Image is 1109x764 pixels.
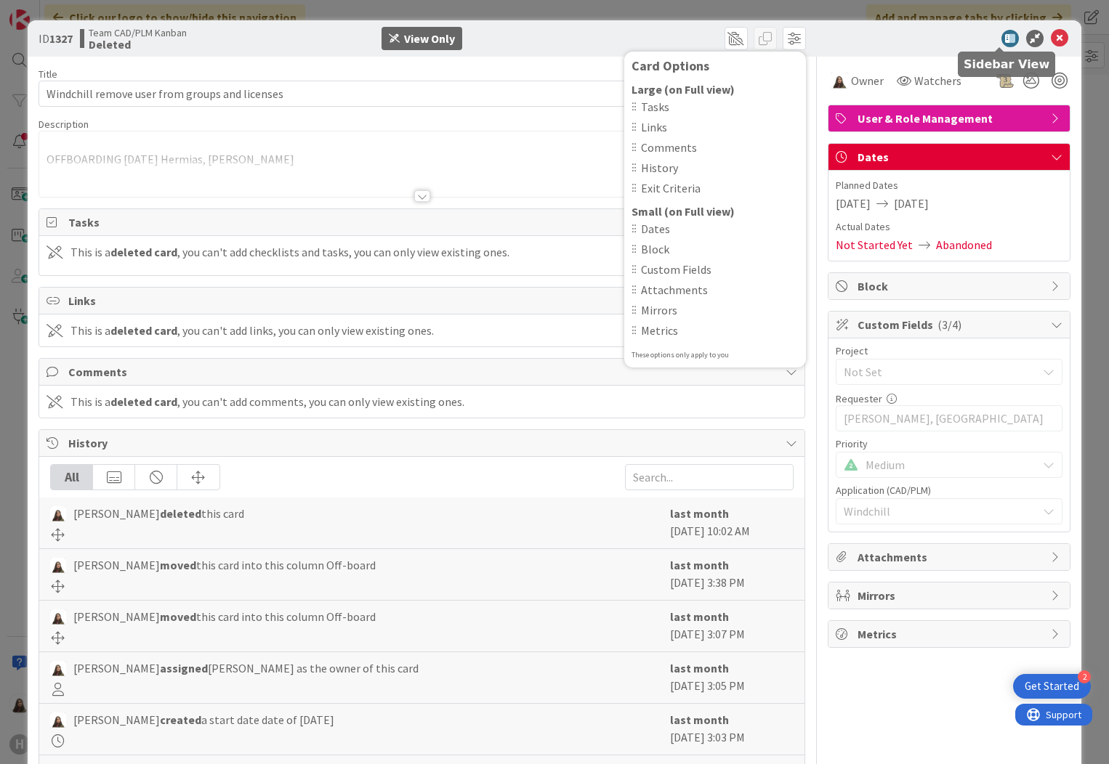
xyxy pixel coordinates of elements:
input: type card name here... [39,81,805,107]
span: Planned Dates [836,178,1062,193]
div: This is a , you can't add links, you can only view existing ones. [70,322,434,339]
div: [DATE] 3:05 PM [670,659,794,696]
span: [PERSON_NAME] a start date date of [DATE] [73,711,334,728]
img: KM [50,506,66,522]
span: Attachments [641,281,799,298]
span: Comments [641,139,799,156]
span: Description [39,118,89,131]
div: [DATE] 3:03 PM [670,711,794,747]
b: last month [670,558,729,572]
img: KM [50,712,66,728]
img: KM [831,72,848,89]
h5: Sidebar View [964,57,1049,71]
span: History [68,434,778,452]
span: Links [68,292,778,309]
span: User & Role Management [858,110,1044,127]
span: Owner [851,72,884,89]
b: Large (on Full view) [632,82,735,97]
span: Tasks [68,214,778,231]
span: Medium [866,455,1030,475]
p: OFFBOARDING [DATE] Hermias, [PERSON_NAME] [47,151,797,168]
span: [PERSON_NAME] this card [73,505,244,522]
div: Project [836,346,1062,356]
div: View Only [404,30,455,47]
span: Tasks [641,98,799,115]
div: Card Options [632,59,799,73]
div: Open Get Started checklist, remaining modules: 2 [1013,674,1091,699]
div: Get Started [1025,679,1079,694]
span: Block [641,240,799,258]
span: Comments [68,363,778,381]
span: Links [641,118,799,136]
div: This is a , you can't add checklists and tasks, you can only view existing ones. [70,243,509,261]
img: KM [50,609,66,625]
span: Not Set [844,362,1030,382]
b: moved [160,558,196,572]
span: [PERSON_NAME] [PERSON_NAME] as the owner of this card [73,659,419,677]
b: deleted card [110,323,177,338]
b: assigned [160,661,208,675]
span: Not Started Yet [836,236,913,253]
b: 1327 [49,31,73,46]
b: deleted card [110,245,177,259]
span: Windchill [844,503,1037,520]
b: last month [670,506,729,521]
div: [DATE] 3:38 PM [670,556,794,593]
div: [DATE] 3:07 PM [670,608,794,644]
span: Team CAD/PLM Kanban [89,27,187,38]
span: Custom Fields [641,261,799,278]
span: ( 3/4 ) [937,317,961,332]
b: Small (on Full view) [632,204,735,219]
span: Attachments [858,548,1044,566]
span: Metrics [858,625,1044,643]
div: These options only apply to you [632,349,799,360]
span: [PERSON_NAME] this card into this column Off-board [73,556,376,574]
div: All [51,465,93,489]
div: 2 [1078,670,1091,683]
span: Exit Criteria [641,179,799,197]
b: last month [670,661,729,675]
span: Dates [858,148,1044,166]
span: [DATE] [894,195,929,212]
span: [DATE] [836,195,871,212]
span: Custom Fields [858,316,1044,333]
div: Priority [836,439,1062,449]
div: [DATE] 10:02 AM [670,505,794,541]
label: Requester [836,392,882,405]
span: Metrics [641,322,799,339]
span: Watchers [914,72,961,89]
img: KM [50,661,66,677]
b: Deleted [89,38,187,50]
span: Actual Dates [836,219,1062,235]
span: Support [31,2,66,20]
div: Application (CAD/PLM) [836,485,1062,495]
span: Mirrors [641,301,799,319]
b: last month [670,609,729,624]
label: Title [39,68,57,81]
span: [PERSON_NAME] this card into this column Off-board [73,608,376,625]
span: Dates [641,220,799,237]
span: Block [858,277,1044,295]
span: Abandoned [936,236,992,253]
b: deleted card [110,394,177,409]
span: ID [39,30,73,47]
b: last month [670,712,729,727]
b: created [160,712,201,727]
div: This is a , you can't add comments, you can only view existing ones. [70,393,464,410]
b: moved [160,609,196,624]
span: History [641,159,799,176]
input: Search... [625,464,794,490]
b: deleted [160,506,201,521]
img: KM [50,558,66,574]
span: Mirrors [858,587,1044,604]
